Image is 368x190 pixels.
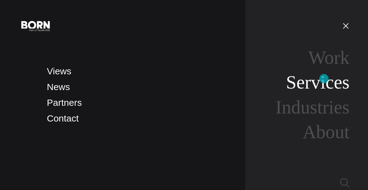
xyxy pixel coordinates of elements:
a: Industries [276,97,350,118]
img: Search [340,178,350,188]
a: About [303,122,350,142]
a: Partners [47,97,82,108]
a: Work [308,47,350,68]
a: Contact [47,113,79,123]
a: News [47,82,70,92]
button: Open [338,19,353,32]
a: Views [47,66,71,76]
a: Services [286,72,350,93]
